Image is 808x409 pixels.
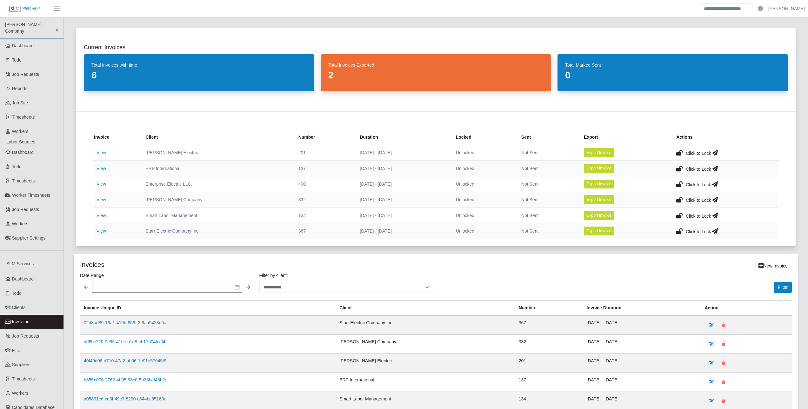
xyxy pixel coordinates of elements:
td: Unlocked [451,192,516,208]
td: [DATE] - [DATE] [355,192,451,208]
a: New Invoice [754,261,792,272]
td: Smart Labor Management [141,208,293,223]
h2: Current Invoices [84,43,788,52]
td: 400 [293,176,355,192]
dd: 0 [565,69,780,81]
span: Workers [12,391,29,396]
th: Number [515,301,583,316]
span: Timesheets [12,115,35,120]
span: Workers [12,221,29,226]
th: Invoice Unique ID [80,301,336,316]
a: View [97,213,106,218]
label: Filter by client: [259,272,434,279]
th: Client [336,301,515,316]
td: [DATE] - [DATE] [355,145,451,161]
span: Click to Lock [686,229,711,234]
th: Actions [671,129,778,145]
span: Timesheets [12,178,35,183]
span: Worker Timesheets [12,193,50,198]
button: Export Invoice [584,195,614,204]
button: Export Invoice [584,180,614,188]
span: Dashboard [12,276,34,281]
a: View [97,166,106,171]
td: Not Sent [516,208,579,223]
a: a05891cd-cd3f-49c3-8290-c644bc65160e [84,396,166,401]
span: Dashboard [12,43,34,48]
th: Action [701,301,792,316]
td: Enterprise Electric LLC. [141,176,293,192]
th: Locked [451,129,516,145]
th: Number [293,129,355,145]
th: Invoice [94,129,141,145]
td: 201 [293,145,355,161]
span: Workers [12,129,29,134]
button: Export Invoice [584,148,614,157]
a: b855b076-2762-4b05-98c0-5b23baf48b2e [84,377,167,382]
td: [PERSON_NAME] Electric [141,145,293,161]
a: [PERSON_NAME] [768,5,805,12]
td: 134 [293,208,355,223]
span: Job Requests [12,72,39,77]
td: 201 [515,354,583,373]
td: [DATE] - [DATE] [355,208,451,223]
span: Dashboard [12,150,34,155]
dt: Total Invoices Exported [328,62,544,68]
a: 40f40d06-d710-47a2-ab06-1e01e57045f9 [84,358,166,363]
td: ERP International [336,373,515,392]
td: Unlocked [451,208,516,223]
a: dd8bc720-0e95-41bc-b1e8-cb17b04fcaf4 [84,339,165,344]
td: 332 [515,335,583,354]
span: Todo [12,57,22,63]
td: 367 [293,223,355,239]
td: Not Sent [516,192,579,208]
td: Unlocked [451,176,516,192]
span: FTE [12,348,20,353]
span: Click to Lock [686,167,711,172]
a: View [97,197,106,202]
span: Supplier Settings [12,235,46,241]
td: 137 [293,161,355,176]
td: Not Sent [516,223,579,239]
button: Filter [774,282,792,293]
span: Job Requests [12,207,39,212]
td: Unlocked [451,223,516,239]
dd: 2 [328,69,544,81]
td: 332 [293,192,355,208]
td: [PERSON_NAME] Electric [336,354,515,373]
td: [DATE] - [DATE] [355,223,451,239]
button: Export Invoice [584,211,614,220]
td: Not Sent [516,145,579,161]
span: Todo [12,164,22,169]
dd: 6 [91,69,307,81]
a: 02d8ad89-16a1-419b-959f-3f9aa9423d5a [84,320,166,325]
h4: Invoices [80,261,371,268]
span: Click to Lock [686,182,711,187]
td: Not Sent [516,176,579,192]
td: [DATE] - [DATE] [355,161,451,176]
span: Click to Lock [686,198,711,203]
span: job site [12,100,28,105]
span: Reports [12,86,28,91]
td: [DATE] - [DATE] [583,335,701,354]
span: Timesheets [12,376,35,381]
a: View [97,181,106,187]
span: SLM Services [6,261,34,266]
th: Invoice Duration [583,301,701,316]
td: Starr Electric Company Inc [141,223,293,239]
button: Export Invoice [584,164,614,173]
span: Labor Sources [6,139,35,144]
span: Invoicing [12,319,30,324]
td: ERP International [141,161,293,176]
td: 367 [515,315,583,335]
td: [DATE] - [DATE] [355,176,451,192]
span: Suppliers [12,362,30,367]
dt: Total Marked Sent [565,62,780,68]
td: Starr Electric Company Inc [336,315,515,335]
td: Not Sent [516,161,579,176]
td: Unlocked [451,161,516,176]
span: Click to Lock [686,151,711,156]
a: View [97,150,106,155]
th: Sent [516,129,579,145]
td: 137 [515,373,583,392]
td: [DATE] - [DATE] [583,315,701,335]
